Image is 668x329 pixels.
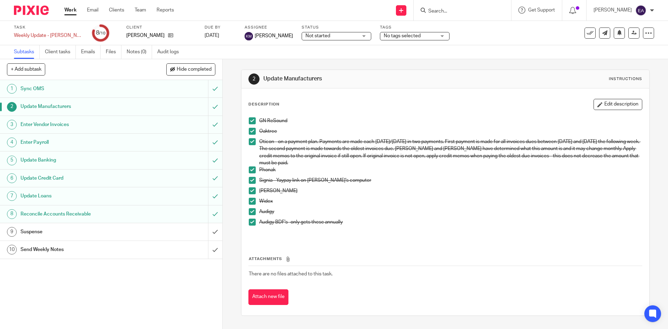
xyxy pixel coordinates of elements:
img: svg%3E [635,5,646,16]
div: 4 [7,138,17,147]
p: Oticon - on a payment plan. Payments are made each [DATE]/[DATE] in two payments. First payment i... [259,138,642,166]
a: Emails [81,45,101,59]
div: Weekly Update - [PERSON_NAME] 2 [14,32,83,39]
a: Client tasks [45,45,76,59]
p: Signia - Yaypay link on [PERSON_NAME]'s computer [259,177,642,184]
span: There are no files attached to this task. [249,272,333,276]
h1: Sync OMS [21,84,141,94]
h1: Send Weekly Notes [21,244,141,255]
button: Hide completed [166,63,215,75]
span: Attachments [249,257,282,261]
h1: Enter Payroll [21,137,141,148]
h1: Update Manufacturers [21,101,141,112]
div: 8 [7,209,17,219]
div: 2 [7,102,17,112]
label: Due by [205,25,236,30]
div: 2 [248,73,260,85]
h1: Update Manufacturers [263,75,460,83]
label: Tags [380,25,450,30]
p: Description [248,102,279,107]
div: Weekly Update - Fligor 2 [14,32,83,39]
p: Widex [259,198,642,205]
img: Pixie [14,6,49,15]
span: Not started [305,33,330,38]
p: GN ReSound [259,117,642,124]
label: Status [302,25,371,30]
div: 10 [7,245,17,254]
p: [PERSON_NAME] [594,7,632,14]
h1: Update Banking [21,155,141,165]
h1: Suspense [21,227,141,237]
span: No tags selected [384,33,421,38]
button: Edit description [594,99,642,110]
a: Files [106,45,121,59]
span: [DATE] [205,33,219,38]
p: Audigy [259,208,642,215]
p: [PERSON_NAME] [126,32,165,39]
a: Subtasks [14,45,40,59]
a: Work [64,7,77,14]
a: Team [135,7,146,14]
div: 1 [7,84,17,94]
span: [PERSON_NAME] [255,32,293,39]
div: 6 [7,173,17,183]
button: Attach new file [248,289,288,305]
button: + Add subtask [7,63,45,75]
h1: Reconcile Accounts Receivable [21,209,141,219]
img: svg%3E [245,32,253,40]
h1: Enter Vendor Invoices [21,119,141,130]
label: Task [14,25,83,30]
div: 7 [7,191,17,201]
div: Instructions [609,76,642,82]
p: Audigy BDF's -only gets these annually [259,219,642,226]
h1: Update Credit Card [21,173,141,183]
div: 8 [96,29,105,37]
a: Email [87,7,98,14]
p: Oaktree [259,128,642,135]
h1: Update Loans [21,191,141,201]
input: Search [428,8,490,15]
div: 3 [7,120,17,130]
span: Hide completed [177,67,212,72]
a: Notes (0) [127,45,152,59]
div: 5 [7,156,17,165]
div: 9 [7,227,17,237]
a: Audit logs [157,45,184,59]
label: Assignee [245,25,293,30]
p: Phonak [259,166,642,173]
a: Clients [109,7,124,14]
span: Get Support [528,8,555,13]
p: [PERSON_NAME] [259,187,642,194]
label: Client [126,25,196,30]
small: /10 [99,31,105,35]
a: Reports [157,7,174,14]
